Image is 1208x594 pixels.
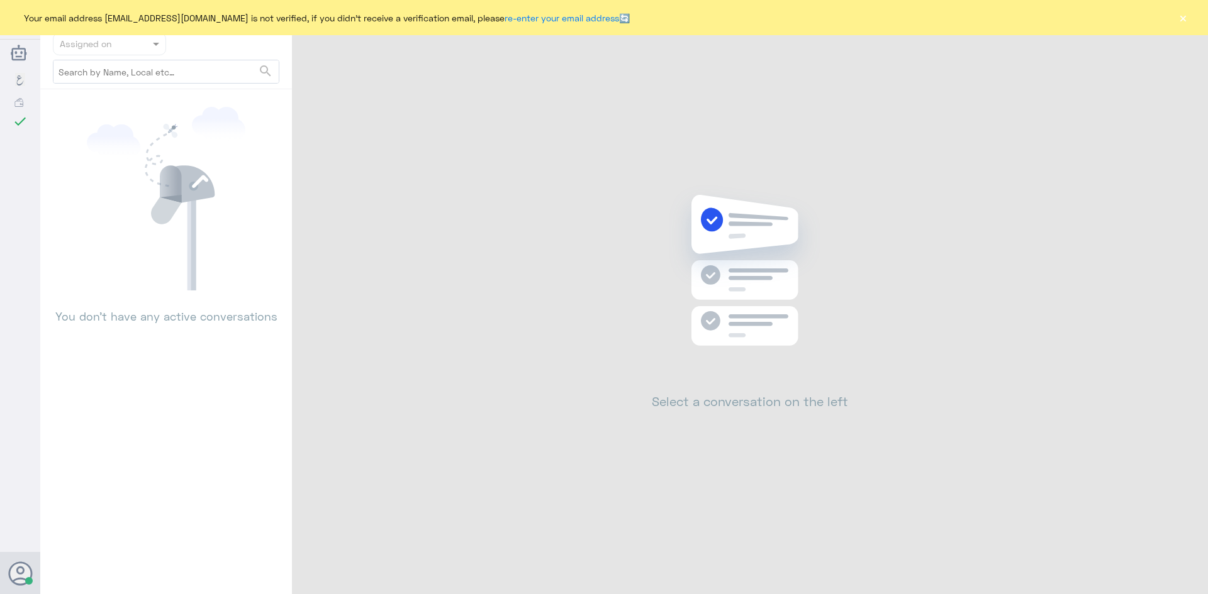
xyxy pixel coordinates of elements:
[8,561,32,585] button: Avatar
[13,114,28,129] i: check
[1177,11,1189,24] button: ×
[53,290,279,325] p: You don’t have any active conversations
[505,13,619,23] a: re-enter your email address
[24,11,630,25] span: Your email address [EMAIL_ADDRESS][DOMAIN_NAME] is not verified, if you didn't receive a verifica...
[258,63,273,79] span: search
[652,393,848,409] h2: Select a conversation on the left
[53,60,279,83] input: Search by Name, Local etc…
[258,61,273,82] button: search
